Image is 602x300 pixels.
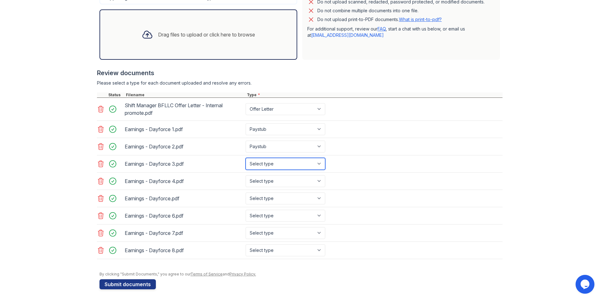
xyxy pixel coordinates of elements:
[97,69,503,77] div: Review documents
[125,176,243,186] div: Earnings - Dayforce 4.pdf
[125,159,243,169] div: Earnings - Dayforce 3.pdf
[125,142,243,152] div: Earnings - Dayforce 2.pdf
[190,272,223,276] a: Terms of Service
[99,279,156,289] button: Submit documents
[125,245,243,255] div: Earnings - Dayforce 8.pdf
[378,26,386,31] a: FAQ
[125,193,243,203] div: Earnings - Dayforce.pdf
[99,272,503,277] div: By clicking "Submit Documents," you agree to our and
[125,211,243,221] div: Earnings - Dayforce 6.pdf
[311,32,384,38] a: [EMAIL_ADDRESS][DOMAIN_NAME]
[97,80,503,86] div: Please select a type for each document uploaded and resolve any errors.
[125,100,243,118] div: Shift Manager BFLLC Offer Letter - Internal promote.pdf
[125,92,246,97] div: Filename
[230,272,256,276] a: Privacy Policy.
[317,7,418,14] div: Do not combine multiple documents into one file.
[307,26,495,38] p: For additional support, review our , start a chat with us below, or email us at
[576,275,596,294] iframe: chat widget
[125,124,243,134] div: Earnings - Dayforce 1.pdf
[246,92,503,97] div: Type
[107,92,125,97] div: Status
[317,16,442,23] p: Do not upload print-to-PDF documents.
[399,17,442,22] a: What is print-to-pdf?
[125,228,243,238] div: Earnings - Dayforce 7.pdf
[158,31,255,38] div: Drag files to upload or click here to browse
